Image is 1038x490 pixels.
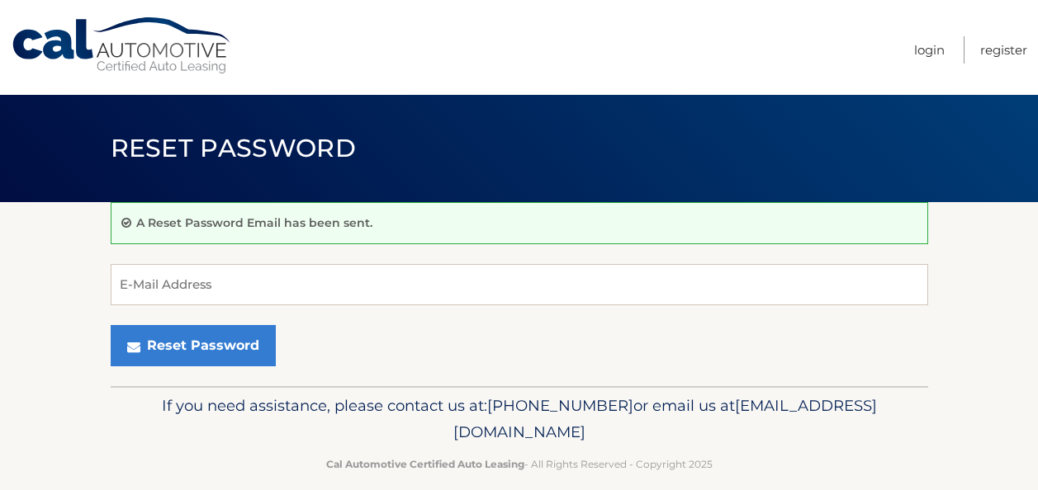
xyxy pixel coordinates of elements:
[980,36,1027,64] a: Register
[11,16,234,75] a: Cal Automotive
[326,458,524,470] strong: Cal Automotive Certified Auto Leasing
[136,215,372,230] p: A Reset Password Email has been sent.
[914,36,945,64] a: Login
[487,396,633,415] span: [PHONE_NUMBER]
[121,393,917,445] p: If you need assistance, please contact us at: or email us at
[111,325,276,366] button: Reset Password
[111,133,356,163] span: Reset Password
[453,396,877,441] span: [EMAIL_ADDRESS][DOMAIN_NAME]
[111,264,928,305] input: E-Mail Address
[121,455,917,473] p: - All Rights Reserved - Copyright 2025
